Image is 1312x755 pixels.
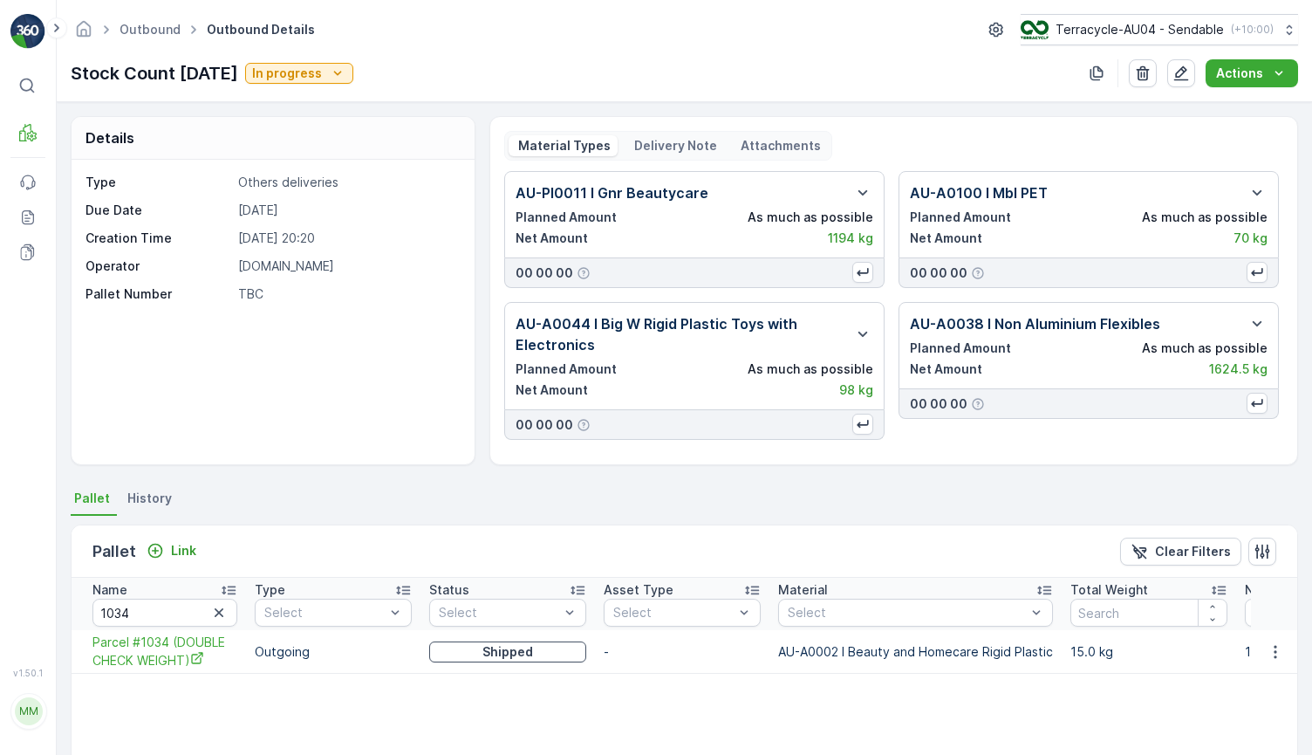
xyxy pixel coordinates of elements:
input: Search [92,599,237,627]
button: Actions [1206,59,1298,87]
input: Search [1070,599,1227,627]
p: Status [429,581,469,599]
div: Help Tooltip Icon [971,266,985,280]
p: Planned Amount [910,209,1011,226]
p: TBC [238,285,456,303]
p: Planned Amount [516,209,617,226]
p: Creation Time [85,230,231,247]
p: Material Types [516,137,611,154]
p: As much as possible [1142,209,1268,226]
p: 98 kg [839,381,873,399]
p: 00 00 00 [516,416,573,434]
p: Delivery Note [632,137,717,154]
p: In progress [252,65,322,82]
p: 15.0 kg [1070,643,1227,661]
p: [DATE] 20:20 [238,230,456,247]
p: Terracycle-AU04 - Sendable [1056,21,1224,38]
p: Net Amount [910,360,982,378]
p: Shipped [482,643,533,661]
p: [DOMAIN_NAME] [238,257,456,275]
p: Name [92,581,127,599]
p: Due Date [85,202,231,219]
p: Select [264,604,385,621]
div: Help Tooltip Icon [971,397,985,411]
button: In progress [245,63,353,84]
p: 00 00 00 [516,264,573,282]
p: AU-A0100 I Mbl PET [910,182,1048,203]
a: Parcel #1034 (DOUBLE CHECK WEIGHT) [92,634,237,669]
p: AU-A0002 I Beauty and Homecare Rigid Plastic [778,643,1053,661]
p: Details [85,127,134,148]
td: - [595,630,769,674]
div: MM [15,697,43,725]
button: Clear Filters [1120,538,1241,566]
p: Attachments [738,137,821,154]
p: Operator [85,257,231,275]
a: Homepage [74,26,93,41]
p: Pallet Number [85,285,231,303]
p: As much as possible [1142,340,1268,357]
p: [DATE] [238,202,456,219]
button: Shipped [429,642,586,662]
span: Outbound Details [203,21,318,38]
div: Help Tooltip Icon [577,266,591,280]
p: As much as possible [748,209,873,226]
p: Link [171,542,196,559]
img: logo [10,14,45,49]
p: Type [85,174,231,191]
p: Select [613,604,734,621]
p: Select [439,604,559,621]
p: 00 00 00 [910,264,967,282]
p: Type [255,581,285,599]
p: AU-A0038 I Non Aluminium Flexibles [910,313,1160,334]
a: Outbound [120,22,181,37]
p: 00 00 00 [910,395,967,413]
span: History [127,490,172,507]
div: Help Tooltip Icon [577,418,591,432]
p: Planned Amount [910,340,1011,357]
p: Actions [1216,65,1263,82]
p: 1624.5 kg [1209,360,1268,378]
p: Material [778,581,828,599]
span: v 1.50.1 [10,668,45,678]
p: Net Amount [516,381,588,399]
img: terracycle_logo.png [1021,20,1049,39]
button: Terracycle-AU04 - Sendable(+10:00) [1021,14,1298,45]
button: Link [140,540,203,561]
p: Net Amount [516,230,588,247]
p: Pallet [92,539,136,564]
p: 1194 kg [828,230,873,247]
button: MM [10,682,45,741]
p: Total Weight [1070,581,1148,599]
p: ( +10:00 ) [1231,23,1274,37]
p: Outgoing [255,643,412,661]
p: Asset Type [604,581,673,599]
p: As much as possible [748,360,873,378]
p: Others deliveries [238,174,456,191]
p: Select [788,604,1026,621]
p: 70 kg [1233,230,1268,247]
p: AU-PI0011 I Gnr Beautycare [516,182,708,203]
p: Clear Filters [1155,543,1231,560]
p: Net Amount [910,230,982,247]
span: Pallet [74,490,110,507]
p: AU-A0044 I Big W Rigid Plastic Toys with Electronics [516,313,845,355]
p: Planned Amount [516,360,617,378]
p: Stock Count [DATE] [71,60,238,86]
